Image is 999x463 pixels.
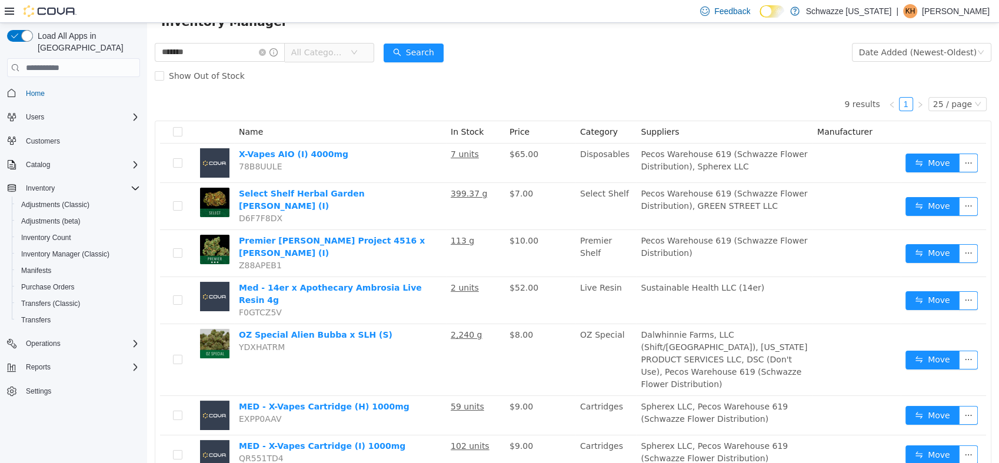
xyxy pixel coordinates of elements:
[712,21,830,38] div: Date Added (Newest-Oldest)
[304,260,332,269] u: 2 units
[12,312,145,328] button: Transfers
[304,213,327,222] u: 113 g
[92,307,245,317] a: OZ Special Alien Bubba x SLH (S)
[752,75,765,88] a: 1
[362,307,386,317] span: $8.00
[21,86,49,101] a: Home
[53,212,82,241] img: Premier Shelf Sacco Project 4516 x Runtz (I) hero shot
[494,166,660,188] span: Pecos Warehouse 619 (Schwazze Flower Distribution), GREEN STREET LLC
[16,198,94,212] a: Adjustments (Classic)
[362,379,386,388] span: $9.00
[16,280,140,294] span: Purchase Orders
[21,85,140,100] span: Home
[92,139,135,148] span: 78B8UULE
[12,295,145,312] button: Transfers (Classic)
[304,418,342,428] u: 102 units
[758,422,812,441] button: icon: swapMove
[16,297,85,311] a: Transfers (Classic)
[92,238,135,247] span: Z88APEB1
[12,262,145,279] button: Manifests
[670,104,725,114] span: Manufacturer
[2,382,145,399] button: Settings
[827,78,834,86] i: icon: down
[12,279,145,295] button: Purchase Orders
[812,422,831,441] button: icon: ellipsis
[770,78,777,85] i: icon: right
[16,214,85,228] a: Adjustments (beta)
[21,249,109,259] span: Inventory Manager (Classic)
[812,268,831,287] button: icon: ellipsis
[21,200,89,209] span: Adjustments (Classic)
[812,174,831,193] button: icon: ellipsis
[830,26,837,34] i: icon: down
[805,4,891,18] p: Schwazze [US_STATE]
[33,30,140,54] span: Load All Apps in [GEOGRAPHIC_DATA]
[16,264,140,278] span: Manifests
[428,121,489,160] td: Disposables
[16,214,140,228] span: Adjustments (beta)
[16,313,140,327] span: Transfers
[122,25,131,34] i: icon: info-circle
[12,196,145,213] button: Adjustments (Classic)
[812,383,831,402] button: icon: ellipsis
[7,79,140,430] nav: Complex example
[92,379,262,388] a: MED - X-Vapes Cartridge (H) 1000mg
[92,319,138,329] span: YDXHATRM
[758,221,812,240] button: icon: swapMove
[16,313,55,327] a: Transfers
[2,180,145,196] button: Inventory
[26,387,51,396] span: Settings
[2,359,145,375] button: Reports
[741,78,748,85] i: icon: left
[16,297,140,311] span: Transfers (Classic)
[494,104,532,114] span: Suppliers
[92,391,134,401] span: EXPP0AAV
[362,126,391,136] span: $65.00
[812,131,831,149] button: icon: ellipsis
[304,379,337,388] u: 59 units
[812,221,831,240] button: icon: ellipsis
[21,158,55,172] button: Catalog
[92,431,136,440] span: QR551TD4
[92,285,135,294] span: F0GTCZ5V
[92,213,278,235] a: Premier [PERSON_NAME] Project 4516 x [PERSON_NAME] (I)
[237,21,297,39] button: icon: searchSearch
[21,360,140,374] span: Reports
[433,104,471,114] span: Category
[2,132,145,149] button: Customers
[92,104,116,114] span: Name
[21,216,81,226] span: Adjustments (beta)
[92,126,201,136] a: X-Vapes AIO (I) 4000mg
[2,335,145,352] button: Operations
[26,160,50,169] span: Catalog
[362,418,386,428] span: $9.00
[21,315,51,325] span: Transfers
[92,191,135,200] span: D6F7F8DX
[428,160,489,207] td: Select Shelf
[26,362,51,372] span: Reports
[17,48,102,58] span: Show Out of Stock
[92,260,275,282] a: Med - 14er x Apothecary Ambrosia Live Resin 4g
[494,126,660,148] span: Pecos Warehouse 619 (Schwazze Flower Distribution), Spherex LLC
[714,5,750,17] span: Feedback
[12,213,145,229] button: Adjustments (beta)
[53,125,82,155] img: X-Vapes AIO (I) 4000mg placeholder
[21,282,75,292] span: Purchase Orders
[21,337,140,351] span: Operations
[21,181,59,195] button: Inventory
[26,184,55,193] span: Inventory
[12,229,145,246] button: Inventory Count
[494,418,641,440] span: Spherex LLC, Pecos Warehouse 619 (Schwazze Flower Distribution)
[21,360,55,374] button: Reports
[53,306,82,335] img: OZ Special Alien Bubba x SLH (S) hero shot
[21,337,65,351] button: Operations
[304,307,335,317] u: 2,240 g
[21,110,49,124] button: Users
[21,134,140,148] span: Customers
[2,84,145,101] button: Home
[304,126,332,136] u: 7 units
[2,156,145,173] button: Catalog
[903,4,917,18] div: Krystal Hernandez
[16,247,114,261] a: Inventory Manager (Classic)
